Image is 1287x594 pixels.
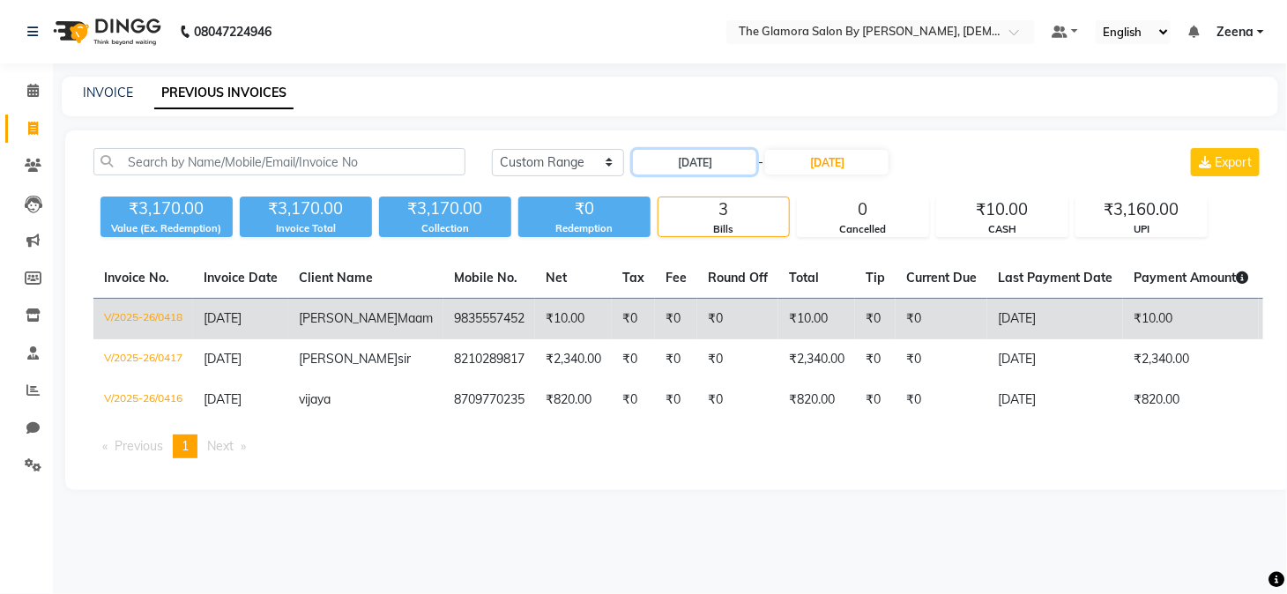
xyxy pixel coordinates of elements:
[697,339,778,380] td: ₹0
[1191,148,1260,176] button: Export
[666,270,687,286] span: Fee
[1215,154,1252,170] span: Export
[697,380,778,420] td: ₹0
[622,270,644,286] span: Tax
[443,380,535,420] td: 8709770235
[154,78,294,109] a: PREVIOUS INVOICES
[100,221,233,236] div: Value (Ex. Redemption)
[398,351,411,367] span: sir
[93,148,465,175] input: Search by Name/Mobile/Email/Invoice No
[204,270,278,286] span: Invoice Date
[379,221,511,236] div: Collection
[100,197,233,221] div: ₹3,170.00
[454,270,517,286] span: Mobile No.
[182,438,189,454] span: 1
[1123,380,1259,420] td: ₹820.00
[299,391,331,407] span: vijaya
[937,222,1068,237] div: CASH
[443,339,535,380] td: 8210289817
[758,153,763,172] span: -
[93,339,193,380] td: V/2025-26/0417
[379,197,511,221] div: ₹3,170.00
[240,197,372,221] div: ₹3,170.00
[987,339,1123,380] td: [DATE]
[299,270,373,286] span: Client Name
[998,270,1112,286] span: Last Payment Date
[1076,197,1207,222] div: ₹3,160.00
[655,299,697,340] td: ₹0
[778,380,855,420] td: ₹820.00
[658,197,789,222] div: 3
[658,222,789,237] div: Bills
[93,299,193,340] td: V/2025-26/0418
[778,299,855,340] td: ₹10.00
[104,270,169,286] span: Invoice No.
[45,7,166,56] img: logo
[1076,222,1207,237] div: UPI
[612,380,655,420] td: ₹0
[115,438,163,454] span: Previous
[987,380,1123,420] td: [DATE]
[633,150,756,174] input: Start Date
[896,299,987,340] td: ₹0
[1123,339,1259,380] td: ₹2,340.00
[778,339,855,380] td: ₹2,340.00
[612,299,655,340] td: ₹0
[855,380,896,420] td: ₹0
[1216,23,1254,41] span: Zeena
[1123,299,1259,340] td: ₹10.00
[798,222,928,237] div: Cancelled
[855,299,896,340] td: ₹0
[546,270,567,286] span: Net
[535,380,612,420] td: ₹820.00
[204,351,242,367] span: [DATE]
[93,434,1263,458] nav: Pagination
[93,380,193,420] td: V/2025-26/0416
[535,339,612,380] td: ₹2,340.00
[1134,270,1248,286] span: Payment Amount
[207,438,234,454] span: Next
[443,299,535,340] td: 9835557452
[518,197,651,221] div: ₹0
[906,270,977,286] span: Current Due
[204,310,242,326] span: [DATE]
[398,310,433,326] span: Maam
[240,221,372,236] div: Invoice Total
[765,150,889,174] input: End Date
[299,351,398,367] span: [PERSON_NAME]
[535,299,612,340] td: ₹10.00
[612,339,655,380] td: ₹0
[855,339,896,380] td: ₹0
[518,221,651,236] div: Redemption
[655,339,697,380] td: ₹0
[896,339,987,380] td: ₹0
[204,391,242,407] span: [DATE]
[798,197,928,222] div: 0
[83,85,133,100] a: INVOICE
[937,197,1068,222] div: ₹10.00
[194,7,272,56] b: 08047224946
[987,299,1123,340] td: [DATE]
[866,270,885,286] span: Tip
[789,270,819,286] span: Total
[708,270,768,286] span: Round Off
[655,380,697,420] td: ₹0
[299,310,398,326] span: [PERSON_NAME]
[896,380,987,420] td: ₹0
[697,299,778,340] td: ₹0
